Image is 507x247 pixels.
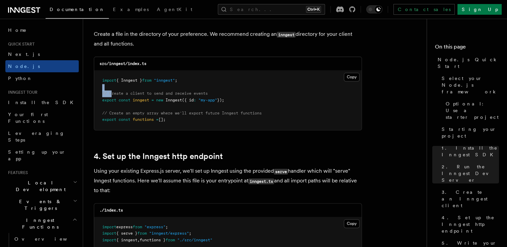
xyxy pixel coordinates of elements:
span: Inngest tour [5,90,38,95]
button: Toggle dark mode [366,5,382,13]
a: Node.js Quick Start [435,54,499,72]
a: Node.js [5,60,79,72]
a: Install the SDK [5,96,79,108]
span: Local Development [5,179,73,193]
a: Examples [109,2,153,18]
span: ({ id [182,98,194,102]
span: Leveraging Steps [8,131,65,143]
span: Quick start [5,42,35,47]
a: Select your Node.js framework [439,72,499,98]
span: from [137,231,147,236]
button: Copy [344,219,360,228]
a: 3. Create an Inngest client [439,186,499,212]
span: new [156,98,163,102]
span: Inngest Functions [5,217,72,230]
a: Next.js [5,48,79,60]
span: import [102,78,116,83]
a: 4. Set up the Inngest http endpoint [94,152,223,161]
span: functions } [140,238,166,242]
span: Starting your project [442,126,499,139]
span: const [119,98,130,102]
button: Inngest Functions [5,214,79,233]
span: Python [8,76,33,81]
span: "express" [144,225,166,229]
code: inngest [277,32,296,37]
a: Overview [12,233,79,245]
span: = [156,117,159,122]
span: express [116,225,133,229]
a: Sign Up [457,4,502,15]
code: ./index.ts [100,208,123,213]
p: Create a file in the directory of your preference. We recommend creating an directory for your cl... [94,29,362,49]
a: Home [5,24,79,36]
button: Search...Ctrl+K [218,4,325,15]
span: ; [166,225,168,229]
span: ; [189,231,191,236]
a: Starting your project [439,123,499,142]
a: Documentation [46,2,109,19]
span: Examples [113,7,149,12]
a: Leveraging Steps [5,127,79,146]
span: import [102,238,116,242]
span: : [194,98,196,102]
span: // Create an empty array where we'll export future Inngest functions [102,111,262,115]
span: ; [175,78,177,83]
span: from [142,78,151,83]
span: { inngest [116,238,137,242]
span: "my-app" [198,98,217,102]
a: AgentKit [153,2,196,18]
span: Features [5,170,28,175]
span: }); [217,98,224,102]
span: 4. Set up the Inngest http endpoint [442,214,499,234]
p: Using your existing Express.js server, we'll set up Inngest using the provided handler which will... [94,166,362,195]
a: Your first Functions [5,108,79,127]
span: { Inngest } [116,78,142,83]
a: 2. Run the Inngest Dev Server [439,161,499,186]
span: import [102,231,116,236]
span: from [133,225,142,229]
span: Optional: Use a starter project [446,100,499,120]
span: Install the SDK [8,100,77,105]
span: export [102,98,116,102]
span: { serve } [116,231,137,236]
span: Home [8,27,27,33]
span: Events & Triggers [5,198,73,212]
span: Your first Functions [8,112,48,124]
button: Copy [344,73,360,81]
span: = [151,98,154,102]
span: Node.js [8,64,40,69]
span: Node.js Quick Start [438,56,499,70]
span: Setting up your app [8,149,66,161]
code: inngest.ts [248,178,274,184]
a: Setting up your app [5,146,79,165]
a: Optional: Use a starter project [443,98,499,123]
span: 2. Run the Inngest Dev Server [442,163,499,183]
h4: On this page [435,43,499,54]
span: Overview [14,236,83,242]
span: "inngest/express" [149,231,189,236]
span: , [137,238,140,242]
code: src/inngest/index.ts [100,61,146,66]
span: Inngest [166,98,182,102]
a: 1. Install the Inngest SDK [439,142,499,161]
span: 1. Install the Inngest SDK [442,145,499,158]
a: Contact sales [393,4,455,15]
a: 4. Set up the Inngest http endpoint [439,212,499,237]
button: Local Development [5,177,79,195]
span: Next.js [8,52,40,57]
span: export [102,117,116,122]
span: 3. Create an Inngest client [442,189,499,209]
a: Python [5,72,79,84]
span: from [166,238,175,242]
span: // Create a client to send and receive events [102,91,208,96]
span: functions [133,117,154,122]
code: serve [274,169,288,174]
span: import [102,225,116,229]
kbd: Ctrl+K [306,6,321,13]
span: const [119,117,130,122]
span: inngest [133,98,149,102]
span: AgentKit [157,7,192,12]
button: Events & Triggers [5,195,79,214]
span: "inngest" [154,78,175,83]
span: []; [159,117,166,122]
